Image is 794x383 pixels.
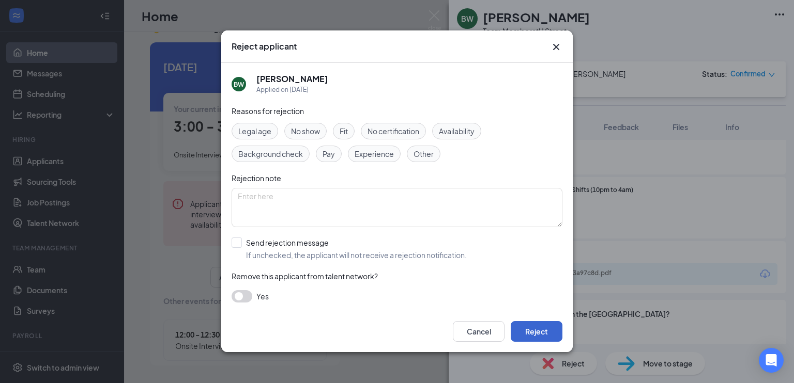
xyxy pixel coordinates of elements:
[232,106,304,116] span: Reasons for rejection
[759,348,784,373] div: Open Intercom Messenger
[511,322,562,342] button: Reject
[340,125,348,137] span: Fit
[256,85,328,95] div: Applied on [DATE]
[355,148,394,159] span: Experience
[238,125,271,137] span: Legal age
[323,148,335,159] span: Pay
[232,173,281,183] span: Rejection note
[550,41,562,53] svg: Cross
[238,148,303,159] span: Background check
[414,148,434,159] span: Other
[232,272,378,281] span: Remove this applicant from talent network?
[234,80,244,89] div: BW
[550,41,562,53] button: Close
[232,41,297,52] h3: Reject applicant
[291,125,320,137] span: No show
[368,125,419,137] span: No certification
[439,125,475,137] span: Availability
[256,73,328,85] h5: [PERSON_NAME]
[256,290,269,302] span: Yes
[453,322,505,342] button: Cancel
